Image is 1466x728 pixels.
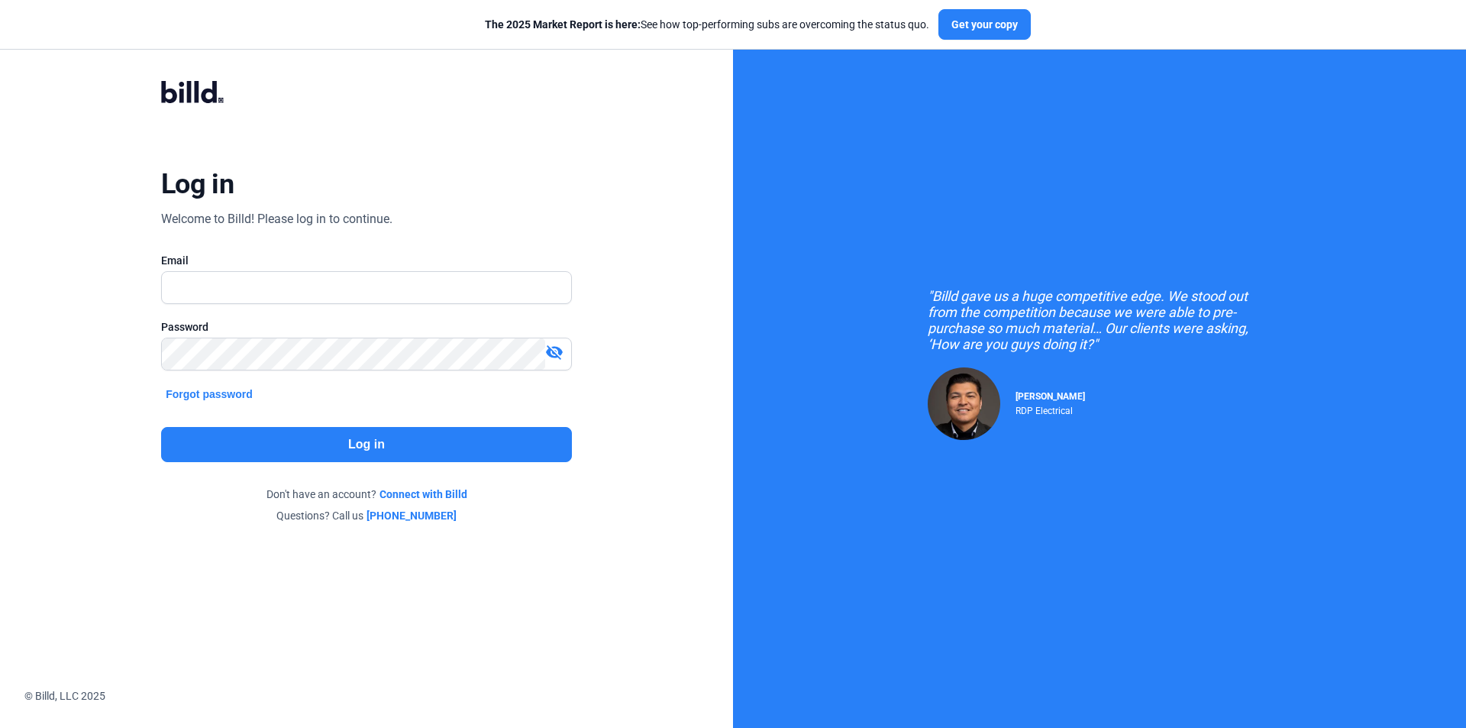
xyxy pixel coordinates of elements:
button: Log in [161,427,572,462]
mat-icon: visibility_off [545,343,563,361]
a: [PHONE_NUMBER] [366,508,457,523]
div: Log in [161,167,234,201]
div: Password [161,319,572,335]
span: The 2025 Market Report is here: [485,18,641,31]
div: Welcome to Billd! Please log in to continue. [161,210,392,228]
button: Get your copy [938,9,1031,40]
a: Connect with Billd [379,487,467,502]
div: "Billd gave us a huge competitive edge. We stood out from the competition because we were able to... [928,288,1271,352]
div: See how top-performing subs are overcoming the status quo. [485,17,929,32]
div: RDP Electrical [1016,402,1085,416]
div: Questions? Call us [161,508,572,523]
div: Don't have an account? [161,487,572,502]
button: Forgot password [161,386,257,403]
img: Raul Pacheco [928,367,1000,440]
span: [PERSON_NAME] [1016,391,1085,402]
div: Email [161,253,572,268]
